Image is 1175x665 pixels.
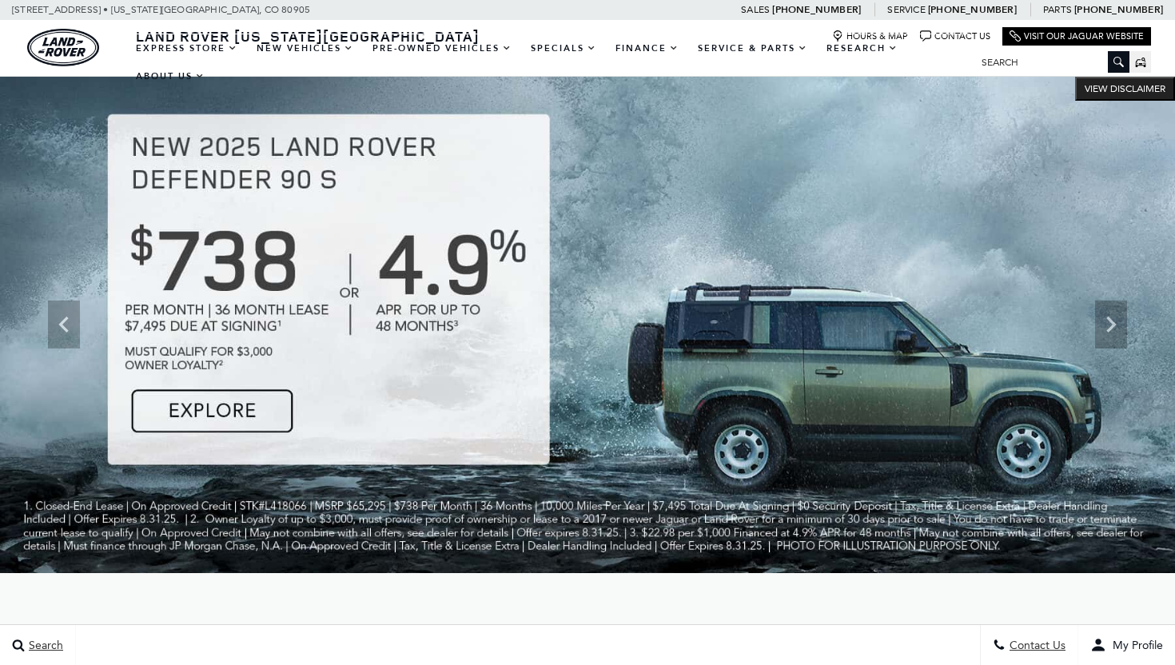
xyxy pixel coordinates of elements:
[1010,30,1144,42] a: Visit Our Jaguar Website
[521,34,606,62] a: Specials
[741,4,770,15] span: Sales
[25,639,63,652] span: Search
[832,30,908,42] a: Hours & Map
[363,34,521,62] a: Pre-Owned Vehicles
[1074,3,1163,16] a: [PHONE_NUMBER]
[126,62,214,90] a: About Us
[928,3,1017,16] a: [PHONE_NUMBER]
[772,3,861,16] a: [PHONE_NUMBER]
[887,4,925,15] span: Service
[688,34,817,62] a: Service & Parts
[920,30,990,42] a: Contact Us
[247,34,363,62] a: New Vehicles
[817,34,907,62] a: Research
[1043,4,1072,15] span: Parts
[970,53,1129,72] input: Search
[1085,82,1165,95] span: VIEW DISCLAIMER
[126,34,970,90] nav: Main Navigation
[27,29,99,66] a: land-rover
[1075,77,1175,101] button: VIEW DISCLAIMER
[1006,639,1065,652] span: Contact Us
[136,26,480,46] span: Land Rover [US_STATE][GEOGRAPHIC_DATA]
[606,34,688,62] a: Finance
[27,29,99,66] img: Land Rover
[1106,639,1163,652] span: My Profile
[12,4,310,15] a: [STREET_ADDRESS] • [US_STATE][GEOGRAPHIC_DATA], CO 80905
[126,34,247,62] a: EXPRESS STORE
[1078,625,1175,665] button: user-profile-menu
[126,26,489,46] a: Land Rover [US_STATE][GEOGRAPHIC_DATA]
